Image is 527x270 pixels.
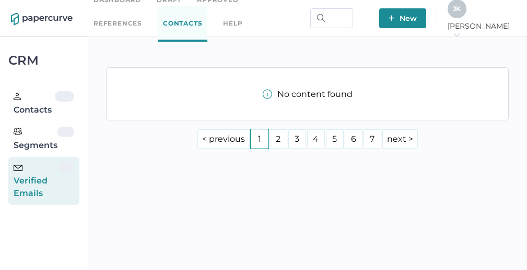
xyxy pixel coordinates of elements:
span: New [389,8,417,28]
a: Page 5 [326,129,344,149]
ul: Pagination [106,129,509,149]
img: segments.b9481e3d.svg [14,127,22,136]
a: Previous page [197,129,250,149]
a: References [93,18,142,29]
span: J K [453,5,461,13]
a: Next page [382,129,418,149]
div: Contacts [14,91,55,116]
span: [PERSON_NAME] [448,21,516,40]
img: email-icon-black.c777dcea.svg [14,165,22,171]
a: Page 3 [288,129,306,149]
img: search.bf03fe8b.svg [317,14,325,22]
img: papercurve-logo-colour.7244d18c.svg [11,13,73,26]
div: help [223,18,242,29]
a: Page 7 [364,129,381,149]
a: Page 4 [307,129,325,149]
div: Segments [14,127,57,152]
button: New [379,8,426,28]
div: No content found [263,89,353,99]
img: person.20a629c4.svg [14,93,21,100]
a: Page 2 [270,129,287,149]
div: Verified Emails [14,162,59,200]
a: Contacts [158,6,207,42]
input: Search Workspace [310,8,353,28]
a: Page 1 is your current page [251,129,268,149]
div: CRM [8,56,79,65]
img: info-tooltip-active.a952ecf1.svg [263,89,272,99]
a: Page 6 [345,129,362,149]
i: arrow_right [453,31,460,39]
img: plus-white.e19ec114.svg [389,15,394,21]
